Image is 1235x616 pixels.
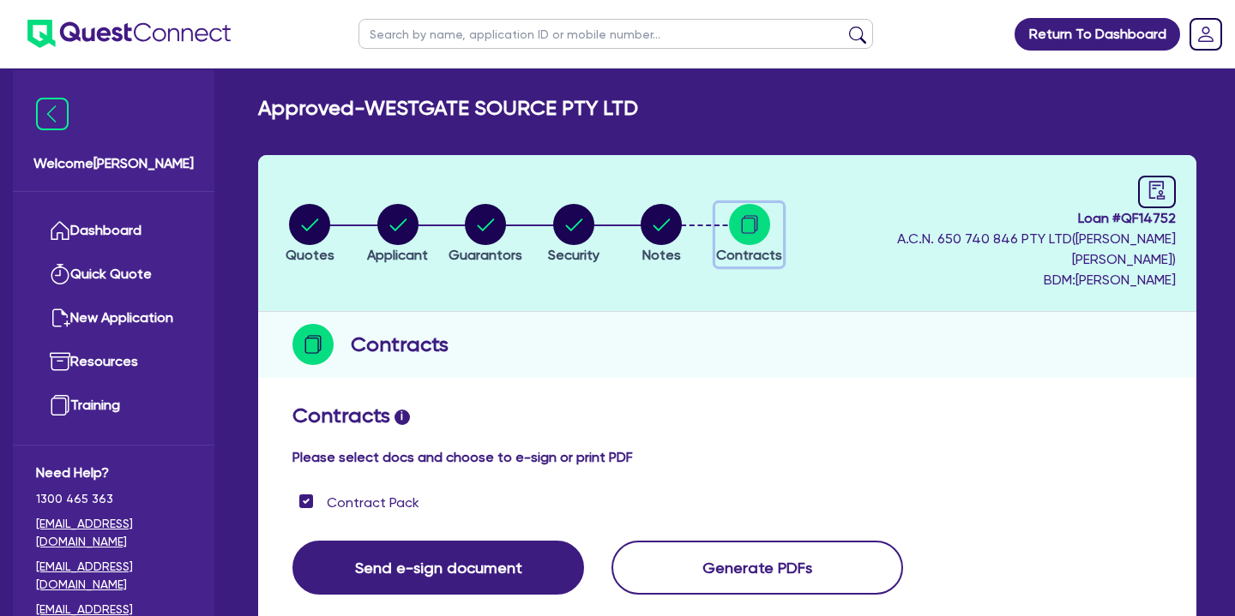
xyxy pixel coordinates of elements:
[36,340,191,384] a: Resources
[36,296,191,340] a: New Application
[448,203,523,266] button: Guarantors
[715,203,783,266] button: Contracts
[36,209,191,253] a: Dashboard
[547,203,600,266] button: Security
[798,270,1176,290] span: BDM: [PERSON_NAME]
[366,203,429,266] button: Applicant
[1015,18,1180,51] a: Return To Dashboard
[548,247,599,263] span: Security
[36,515,191,551] a: [EMAIL_ADDRESS][DOMAIN_NAME]
[897,230,1176,267] span: A.C.N. 650 740 846 PTY LTD ( [PERSON_NAME] [PERSON_NAME] )
[258,96,638,121] h2: Approved - WESTGATE SOURCE PTY LTD
[449,247,522,263] span: Guarantors
[611,541,903,595] button: Generate PDFs
[1138,176,1176,208] a: audit
[292,541,584,595] button: Send e-sign document
[292,449,1162,465] h4: Please select docs and choose to e-sign or print PDF
[36,384,191,428] a: Training
[50,395,70,416] img: training
[395,410,410,425] span: i
[286,247,334,263] span: Quotes
[1184,12,1228,57] a: Dropdown toggle
[292,324,334,365] img: step-icon
[640,203,683,266] button: Notes
[292,404,1162,428] h2: Contracts
[351,329,449,360] h2: Contracts
[36,98,69,130] img: icon-menu-close
[27,20,231,48] img: quest-connect-logo-blue
[642,247,681,263] span: Notes
[36,253,191,296] a: Quick Quote
[36,558,191,594] a: [EMAIL_ADDRESS][DOMAIN_NAME]
[33,153,194,174] span: Welcome [PERSON_NAME]
[50,308,70,328] img: new-application
[36,490,191,508] span: 1300 465 363
[327,493,419,513] label: Contract Pack
[50,264,70,284] img: quick-quote
[36,463,191,483] span: Need Help?
[50,351,70,372] img: resources
[1148,181,1166,200] span: audit
[716,247,782,263] span: Contracts
[798,208,1176,229] span: Loan # QF14752
[367,247,428,263] span: Applicant
[285,203,335,266] button: Quotes
[358,19,873,49] input: Search by name, application ID or mobile number...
